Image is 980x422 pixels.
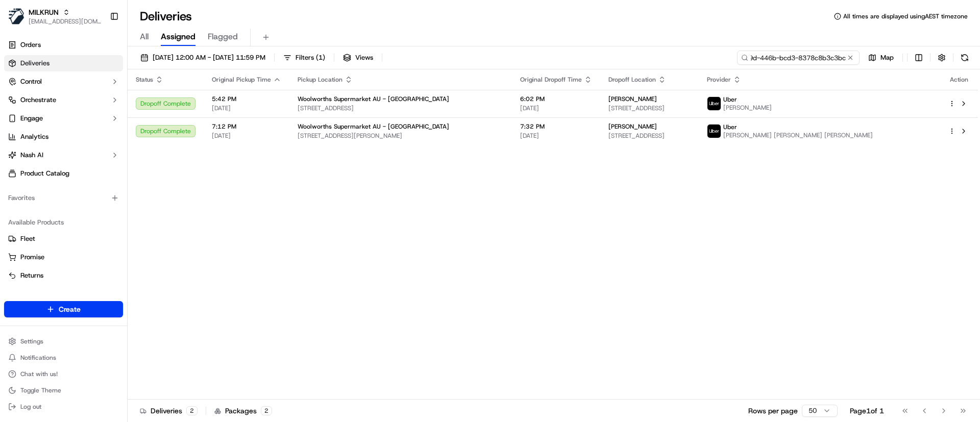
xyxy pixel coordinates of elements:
span: 5:42 PM [212,95,281,103]
span: Assigned [161,31,195,43]
p: Rows per page [748,406,798,416]
button: Control [4,73,123,90]
span: [PERSON_NAME] [PERSON_NAME] [PERSON_NAME] [723,131,873,139]
div: 2 [261,406,272,415]
a: Orders [4,37,123,53]
button: [EMAIL_ADDRESS][DOMAIN_NAME] [29,17,102,26]
span: Fleet [20,234,35,243]
button: Settings [4,334,123,349]
span: Create [59,304,81,314]
span: [DATE] [212,132,281,140]
span: 6:02 PM [520,95,592,103]
button: Orchestrate [4,92,123,108]
span: Flagged [208,31,238,43]
button: Map [864,51,898,65]
img: MILKRUN [8,8,24,24]
button: Engage [4,110,123,127]
span: Control [20,77,42,86]
h1: Deliveries [140,8,192,24]
span: Log out [20,403,41,411]
span: Original Dropoff Time [520,76,582,84]
span: [PERSON_NAME] [723,104,772,112]
button: Nash AI [4,147,123,163]
a: Analytics [4,129,123,145]
span: Nash AI [20,151,43,160]
button: Create [4,301,123,317]
div: Favorites [4,190,123,206]
span: Views [355,53,373,62]
a: Product Catalog [4,165,123,182]
button: Refresh [958,51,972,65]
span: [STREET_ADDRESS] [298,104,504,112]
span: [PERSON_NAME] [608,122,657,131]
button: Chat with us! [4,367,123,381]
span: [STREET_ADDRESS] [608,104,690,112]
span: Returns [20,271,43,280]
span: Dropoff Location [608,76,656,84]
div: Available Products [4,214,123,231]
span: Promise [20,253,44,262]
span: Uber [723,123,737,131]
button: MILKRUNMILKRUN[EMAIL_ADDRESS][DOMAIN_NAME] [4,4,106,29]
button: Fleet [4,231,123,247]
span: Deliveries [20,59,50,68]
div: Page 1 of 1 [850,406,884,416]
span: [PERSON_NAME] [608,95,657,103]
span: Orders [20,40,41,49]
button: [DATE] 12:00 AM - [DATE] 11:59 PM [136,51,270,65]
a: Returns [8,271,119,280]
img: uber-new-logo.jpeg [707,97,721,110]
span: Uber [723,95,737,104]
div: Action [948,76,970,84]
button: Notifications [4,351,123,365]
button: Promise [4,249,123,265]
span: Status [136,76,153,84]
span: Toggle Theme [20,386,61,394]
span: Chat with us! [20,370,58,378]
span: [STREET_ADDRESS] [608,132,690,140]
span: Woolworths Supermarket AU - [GEOGRAPHIC_DATA] [298,122,449,131]
button: Log out [4,400,123,414]
span: Filters [296,53,325,62]
span: All times are displayed using AEST timezone [843,12,968,20]
button: Views [338,51,378,65]
span: 7:12 PM [212,122,281,131]
span: [DATE] [520,104,592,112]
a: Deliveries [4,55,123,71]
a: Promise [8,253,119,262]
span: Settings [20,337,43,345]
button: Returns [4,267,123,284]
div: Deliveries [140,406,198,416]
span: Pickup Location [298,76,342,84]
div: 2 [186,406,198,415]
span: Map [880,53,894,62]
span: Engage [20,114,43,123]
span: Orchestrate [20,95,56,105]
a: Fleet [8,234,119,243]
span: Woolworths Supermarket AU - [GEOGRAPHIC_DATA] [298,95,449,103]
span: ( 1 ) [316,53,325,62]
span: [STREET_ADDRESS][PERSON_NAME] [298,132,504,140]
span: 7:32 PM [520,122,592,131]
input: Type to search [737,51,860,65]
span: All [140,31,149,43]
button: Filters(1) [279,51,330,65]
span: Original Pickup Time [212,76,271,84]
span: [DATE] [520,132,592,140]
button: Toggle Theme [4,383,123,398]
button: MILKRUN [29,7,59,17]
div: Packages [214,406,272,416]
span: [DATE] 12:00 AM - [DATE] 11:59 PM [153,53,265,62]
img: uber-new-logo.jpeg [707,125,721,138]
span: Provider [707,76,731,84]
span: Product Catalog [20,169,69,178]
span: Analytics [20,132,48,141]
span: [DATE] [212,104,281,112]
span: Notifications [20,354,56,362]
